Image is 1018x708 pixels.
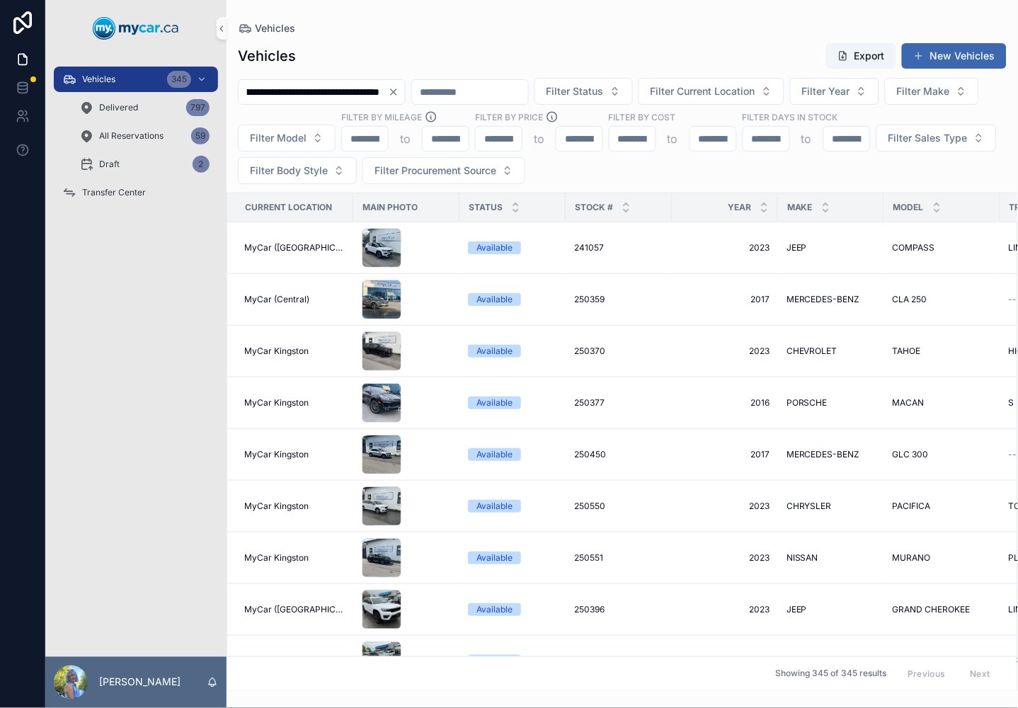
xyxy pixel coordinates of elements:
[244,449,309,460] span: MyCar Kingston
[893,242,992,253] a: COMPASS
[71,95,218,120] a: Delivered797
[244,294,309,305] span: MyCar (Central)
[468,655,557,668] a: Available
[893,397,992,409] a: MACAN
[71,152,218,177] a: Draft2
[476,345,513,358] div: Available
[476,448,513,461] div: Available
[1009,449,1017,460] span: --
[54,67,218,92] a: Vehicles345
[245,202,332,213] span: Current Location
[680,604,770,615] a: 2023
[476,241,513,254] div: Available
[787,656,813,667] span: BUICK
[787,346,876,357] a: CHEVROLET
[1009,294,1017,305] span: --
[728,202,751,213] span: Year
[893,552,992,564] a: MURANO
[534,130,544,147] p: to
[99,102,138,113] span: Delivered
[574,449,606,460] span: 250450
[680,242,770,253] a: 2023
[885,78,979,105] button: Select Button
[574,501,663,512] a: 250550
[802,84,850,98] span: Filter Year
[574,449,663,460] a: 250450
[680,552,770,564] a: 2023
[476,293,513,306] div: Available
[574,552,663,564] a: 250551
[468,603,557,616] a: Available
[475,110,543,123] label: FILTER BY PRICE
[238,157,357,184] button: Select Button
[787,397,876,409] a: PORSCHE
[99,675,181,690] p: [PERSON_NAME]
[1009,397,1014,409] span: S
[468,448,557,461] a: Available
[574,294,605,305] span: 250359
[238,125,336,152] button: Select Button
[244,656,345,667] a: MyCar Kingston
[574,604,663,615] a: 250396
[680,501,770,512] a: 2023
[893,449,992,460] a: GLC 300
[609,110,676,123] label: FILTER BY COST
[468,345,557,358] a: Available
[362,202,418,213] span: Main Photo
[82,74,115,85] span: Vehicles
[71,123,218,149] a: All Reservations59
[787,604,807,615] span: JEEP
[186,99,210,116] div: 797
[680,656,770,667] a: 2019
[574,346,605,357] span: 250370
[790,78,879,105] button: Select Button
[476,552,513,564] div: Available
[787,656,876,667] a: BUICK
[469,202,503,213] span: Status
[244,397,345,409] a: MyCar Kingston
[902,43,1007,69] a: New Vehicles
[893,449,929,460] span: GLC 300
[82,187,146,198] span: Transfer Center
[238,46,296,66] h1: Vehicles
[574,397,605,409] span: 250377
[651,84,755,98] span: Filter Current Location
[193,156,210,173] div: 2
[893,501,931,512] span: PACIFICA
[547,84,604,98] span: Filter Status
[244,346,345,357] a: MyCar Kingston
[893,346,992,357] a: TAHOE
[574,656,605,667] span: 250495
[574,501,605,512] span: 250550
[476,396,513,409] div: Available
[250,164,328,178] span: Filter Body Style
[99,159,120,170] span: Draft
[244,552,309,564] span: MyCar Kingston
[250,131,307,145] span: Filter Model
[244,242,345,253] span: MyCar ([GEOGRAPHIC_DATA])
[893,346,921,357] span: TAHOE
[787,346,837,357] span: CHEVROLET
[244,552,345,564] a: MyCar Kingston
[680,294,770,305] a: 2017
[775,668,886,680] span: Showing 345 of 345 results
[893,604,992,615] a: GRAND CHEROKEE
[787,202,813,213] span: Make
[99,130,164,142] span: All Reservations
[893,501,992,512] a: PACIFICA
[244,604,345,615] a: MyCar ([GEOGRAPHIC_DATA])
[244,656,309,667] span: MyCar Kingston
[244,501,309,512] span: MyCar Kingston
[893,604,971,615] span: GRAND CHEROKEE
[893,294,992,305] a: CLA 250
[893,552,931,564] span: MURANO
[244,501,345,512] a: MyCar Kingston
[400,130,411,147] p: to
[668,130,678,147] p: to
[255,21,295,35] span: Vehicles
[787,397,828,409] span: PORSCHE
[191,127,210,144] div: 59
[876,125,997,152] button: Select Button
